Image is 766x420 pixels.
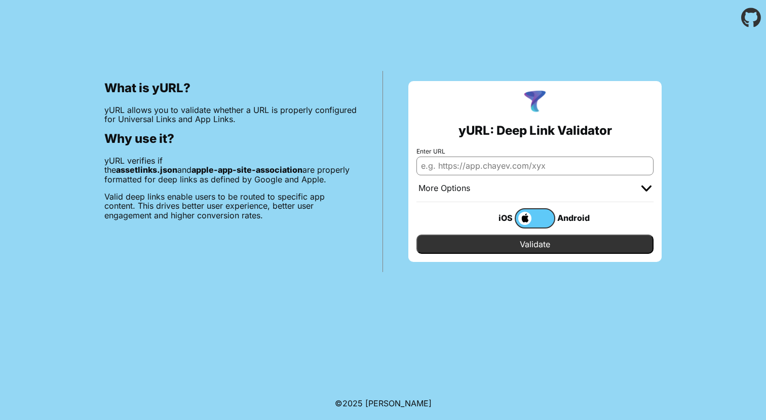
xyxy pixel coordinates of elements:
[342,398,363,408] span: 2025
[555,211,596,224] div: Android
[104,132,357,146] h2: Why use it?
[365,398,432,408] a: Michael Ibragimchayev's Personal Site
[641,185,652,192] img: chevron
[458,124,612,138] h2: yURL: Deep Link Validator
[104,81,357,95] h2: What is yURL?
[104,156,357,184] p: yURL verifies if the and are properly formatted for deep links as defined by Google and Apple.
[416,157,654,175] input: e.g. https://app.chayev.com/xyx
[416,148,654,155] label: Enter URL
[116,165,177,175] b: assetlinks.json
[104,105,357,124] p: yURL allows you to validate whether a URL is properly configured for Universal Links and App Links.
[474,211,515,224] div: iOS
[191,165,302,175] b: apple-app-site-association
[104,192,357,220] p: Valid deep links enable users to be routed to specific app content. This drives better user exper...
[522,89,548,116] img: yURL Logo
[416,235,654,254] input: Validate
[418,183,470,194] div: More Options
[335,387,432,420] footer: ©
